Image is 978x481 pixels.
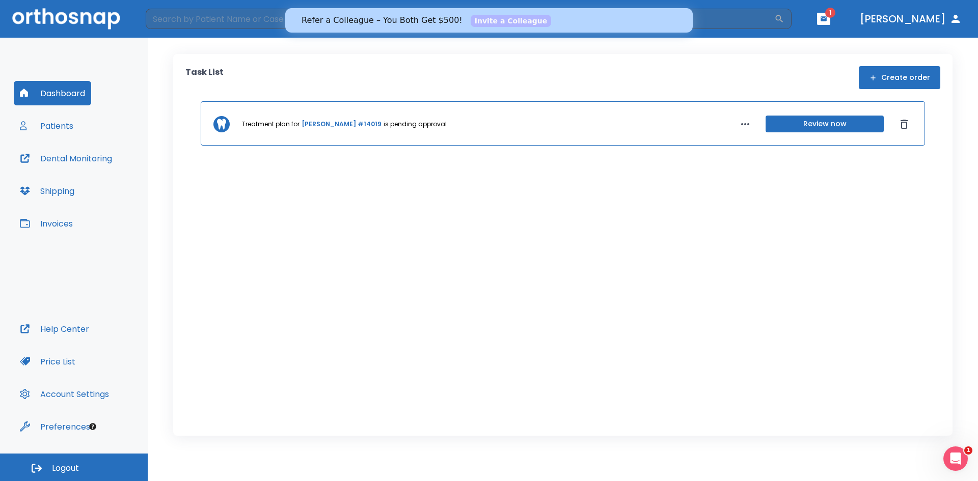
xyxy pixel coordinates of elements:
span: 1 [825,8,835,18]
button: Preferences [14,414,96,439]
p: Task List [185,66,224,89]
iframe: Intercom live chat [943,446,968,471]
button: Review now [766,116,884,132]
iframe: Intercom live chat banner [285,8,693,33]
button: Help Center [14,317,95,341]
span: 1 [964,446,972,455]
button: Create order [859,66,940,89]
a: [PERSON_NAME] #14019 [302,120,382,129]
button: [PERSON_NAME] [856,10,966,28]
button: Patients [14,114,79,138]
button: Dental Monitoring [14,146,118,171]
input: Search by Patient Name or Case # [146,9,774,29]
button: Price List [14,349,81,374]
img: Orthosnap [12,8,120,29]
button: Shipping [14,179,80,203]
button: Dismiss [896,116,912,132]
button: Account Settings [14,382,115,406]
span: Logout [52,463,79,474]
div: Tooltip anchor [88,422,97,431]
button: Invoices [14,211,79,236]
button: Dashboard [14,81,91,105]
p: Treatment plan for [242,120,300,129]
p: is pending approval [384,120,447,129]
